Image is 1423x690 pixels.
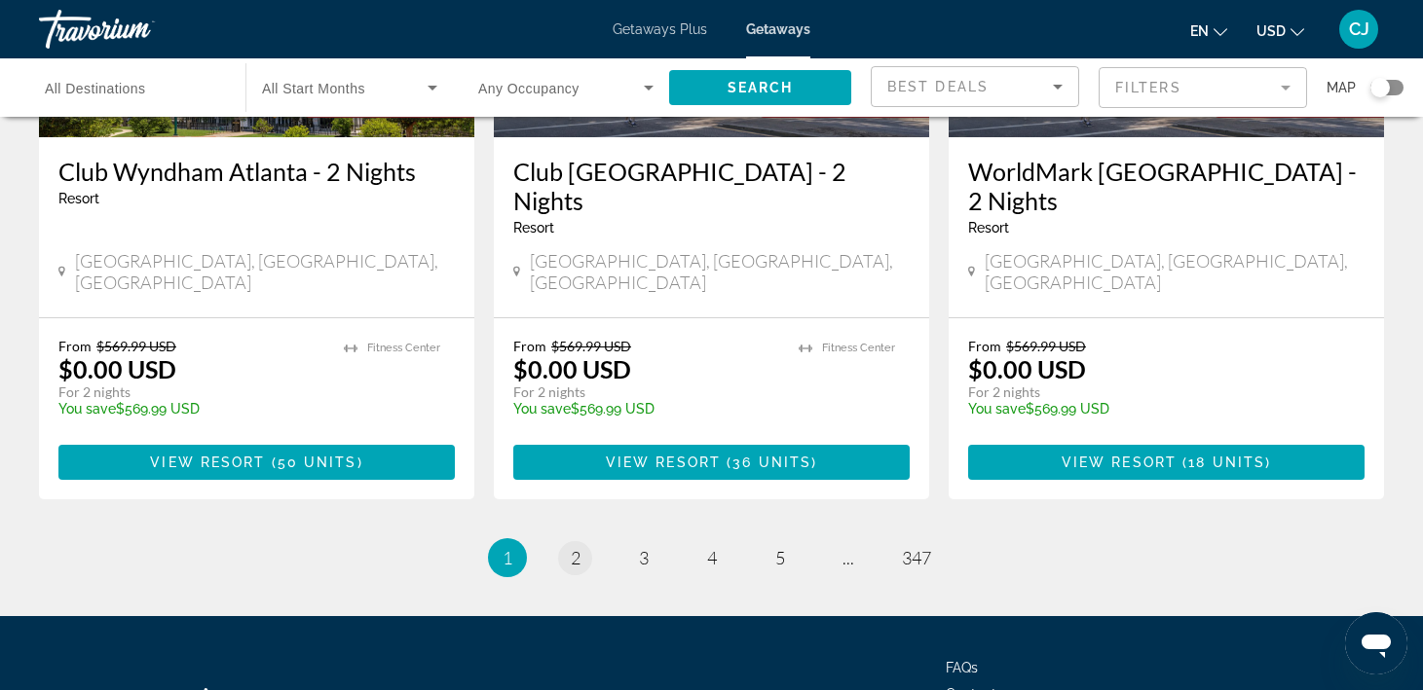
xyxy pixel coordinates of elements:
p: $0.00 USD [58,354,176,383]
iframe: Button to launch messaging window [1345,612,1407,674]
span: ( ) [265,454,362,470]
nav: Pagination [39,538,1384,577]
span: Resort [58,191,99,206]
span: 5 [775,547,785,568]
p: $0.00 USD [513,354,631,383]
a: Travorium [39,4,234,54]
span: USD [1256,23,1286,39]
span: Best Deals [887,79,989,94]
mat-select: Sort by [887,75,1063,98]
span: From [968,338,1001,354]
a: Getaways Plus [613,21,707,37]
span: Any Occupancy [478,81,580,96]
span: View Resort [150,454,265,470]
span: 347 [902,547,931,568]
button: Search [669,70,851,105]
span: Map [1327,74,1356,101]
p: For 2 nights [513,383,779,401]
span: [GEOGRAPHIC_DATA], [GEOGRAPHIC_DATA], [GEOGRAPHIC_DATA] [75,250,455,293]
p: $0.00 USD [968,354,1086,383]
button: View Resort(50 units) [58,445,455,480]
span: [GEOGRAPHIC_DATA], [GEOGRAPHIC_DATA], [GEOGRAPHIC_DATA] [985,250,1365,293]
span: You save [513,401,571,417]
button: Change language [1190,17,1227,45]
span: From [58,338,92,354]
span: ( ) [1177,454,1271,470]
span: You save [968,401,1026,417]
span: All Destinations [45,81,146,96]
span: You save [58,401,116,417]
a: WorldMark [GEOGRAPHIC_DATA] - 2 Nights [968,157,1365,215]
span: Search [728,80,794,95]
a: Getaways [746,21,810,37]
span: ... [843,547,854,568]
span: $569.99 USD [96,338,176,354]
p: For 2 nights [58,383,324,401]
span: 50 units [278,454,357,470]
span: CJ [1349,19,1369,39]
span: 18 units [1188,454,1265,470]
span: en [1190,23,1209,39]
span: 3 [639,547,649,568]
span: Fitness Center [367,342,440,354]
span: ( ) [721,454,817,470]
span: View Resort [606,454,721,470]
p: For 2 nights [968,383,1345,401]
span: 2 [571,547,580,568]
button: View Resort(36 units) [513,445,910,480]
a: Club [GEOGRAPHIC_DATA] - 2 Nights [513,157,910,215]
span: Resort [968,220,1009,236]
span: [GEOGRAPHIC_DATA], [GEOGRAPHIC_DATA], [GEOGRAPHIC_DATA] [530,250,910,293]
span: Fitness Center [822,342,895,354]
p: $569.99 USD [968,401,1345,417]
span: 4 [707,547,717,568]
button: Filter [1099,66,1307,109]
span: Resort [513,220,554,236]
button: Change currency [1256,17,1304,45]
span: $569.99 USD [551,338,631,354]
p: $569.99 USD [513,401,779,417]
span: 1 [503,547,512,568]
a: FAQs [946,660,978,675]
span: From [513,338,546,354]
span: 36 units [732,454,811,470]
button: View Resort(18 units) [968,445,1365,480]
button: User Menu [1333,9,1384,50]
span: All Start Months [262,81,365,96]
a: Club Wyndham Atlanta - 2 Nights [58,157,455,186]
span: View Resort [1062,454,1177,470]
span: $569.99 USD [1006,338,1086,354]
p: $569.99 USD [58,401,324,417]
